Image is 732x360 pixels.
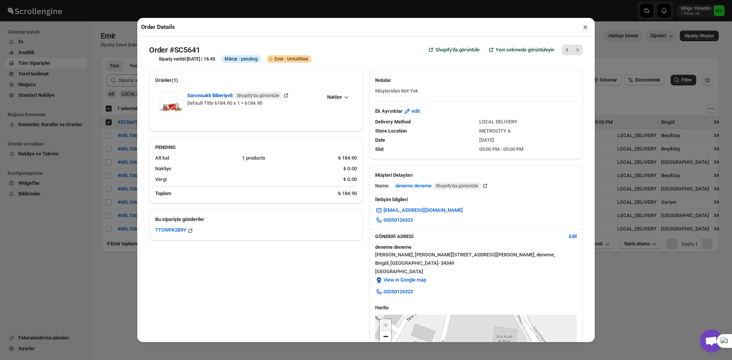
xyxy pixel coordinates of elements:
span: 34349 [441,259,454,267]
span: [GEOGRAPHIC_DATA] [375,268,577,275]
span: Miktar : pending [225,56,258,62]
a: [EMAIL_ADDRESS][DOMAIN_NAME] [371,204,467,216]
div: Name: [375,182,389,190]
span: Date [375,137,385,143]
span: [PERSON_NAME] , [375,251,414,259]
span: Sarımsaklı Biberiyeli [187,92,282,99]
b: [DATE] | 16:45 [187,56,215,62]
span: Slot [375,146,384,152]
b: Ek Ayrıntılar [375,107,403,115]
div: ₺ 0.00 [344,176,357,183]
h3: GÖNDERİ ADRESİ [375,233,563,240]
img: Item [160,92,183,115]
button: × [580,22,591,32]
button: Next [572,45,583,55]
button: Nakliye [323,92,352,102]
span: [DATE] [479,137,494,143]
div: ₺ 184.90 [338,154,357,162]
span: Emir : Unfulfilled [274,56,308,62]
a: deneme deneme Shopify'da görüntüle [395,183,489,189]
span: 03:00 PM - 05:00 PM [479,146,523,152]
span: Nakliye [327,94,342,100]
h2: Order #SC5641 [149,45,200,54]
h2: Bu siparişte gönderiler [155,216,357,223]
div: Nakliye [155,165,337,173]
span: Shopify'da görüntüle [436,183,478,189]
button: TTOWPK2B9Y [155,227,194,235]
button: Edit [564,230,581,243]
button: Previous [562,45,573,55]
a: Zoom in [380,319,391,331]
span: Müşteriden Not Yok [375,88,418,94]
span: Edit [569,233,577,240]
span: − [383,331,388,341]
div: 1 products [242,154,332,162]
span: View in Google map [384,276,426,284]
a: 05550126323 [371,214,417,226]
h2: Ürünler(1) [155,77,357,84]
span: edit [412,107,420,115]
b: deneme deneme [375,244,411,250]
span: 05550126323 [384,216,413,224]
b: Toplam [155,190,171,196]
span: [GEOGRAPHIC_DATA] - [390,259,440,267]
h3: Harita [375,304,577,312]
a: Sarımsaklı Biberiyeli Shopify'da görüntüle [187,93,290,98]
span: [EMAIL_ADDRESS][DOMAIN_NAME] [384,206,463,214]
div: ₺ 0.00 [344,165,357,173]
span: LOCAL DELIVERY [479,119,517,125]
button: Yeni sekmede görüntüleyin [483,42,559,58]
span: ₺184.90 x 1 = ₺184.90 [213,100,262,106]
span: deneme deneme [395,182,481,190]
div: ₺ 184.90 [338,190,357,197]
span: METROCİTY A [479,128,511,134]
span: [PERSON_NAME][STREET_ADDRESS][PERSON_NAME] , [415,251,536,259]
h3: İletişim bilgileri [375,196,577,203]
h2: Order Details [141,23,175,31]
span: Default Title [187,100,213,106]
span: Delivery Method [375,119,411,125]
span: Shopify'da görüntüle [435,46,480,54]
button: edit [399,105,424,117]
b: Notalar [375,77,391,83]
div: Alt kat [155,154,236,162]
span: Bingöl , [375,259,390,267]
nav: Pagination [562,45,583,55]
div: Açık sohbet [700,330,723,352]
span: Store Location [375,128,407,134]
span: Shopify'da görüntüle [237,93,279,99]
span: Yeni sekmede görüntüleyin [496,46,554,54]
span: 05550126323 [384,288,413,296]
a: Zoom out [380,331,391,342]
a: 05550126323 [371,286,417,298]
span: deneme , [536,251,555,259]
h2: PENDING [155,144,357,151]
h3: Müşteri Detayları [375,171,577,179]
button: View in Google map [371,274,431,286]
a: Shopify'da görüntüle [422,42,484,58]
span: + [383,320,388,330]
div: Vergi [155,176,337,183]
h3: Sipariş verildi: [159,56,215,62]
